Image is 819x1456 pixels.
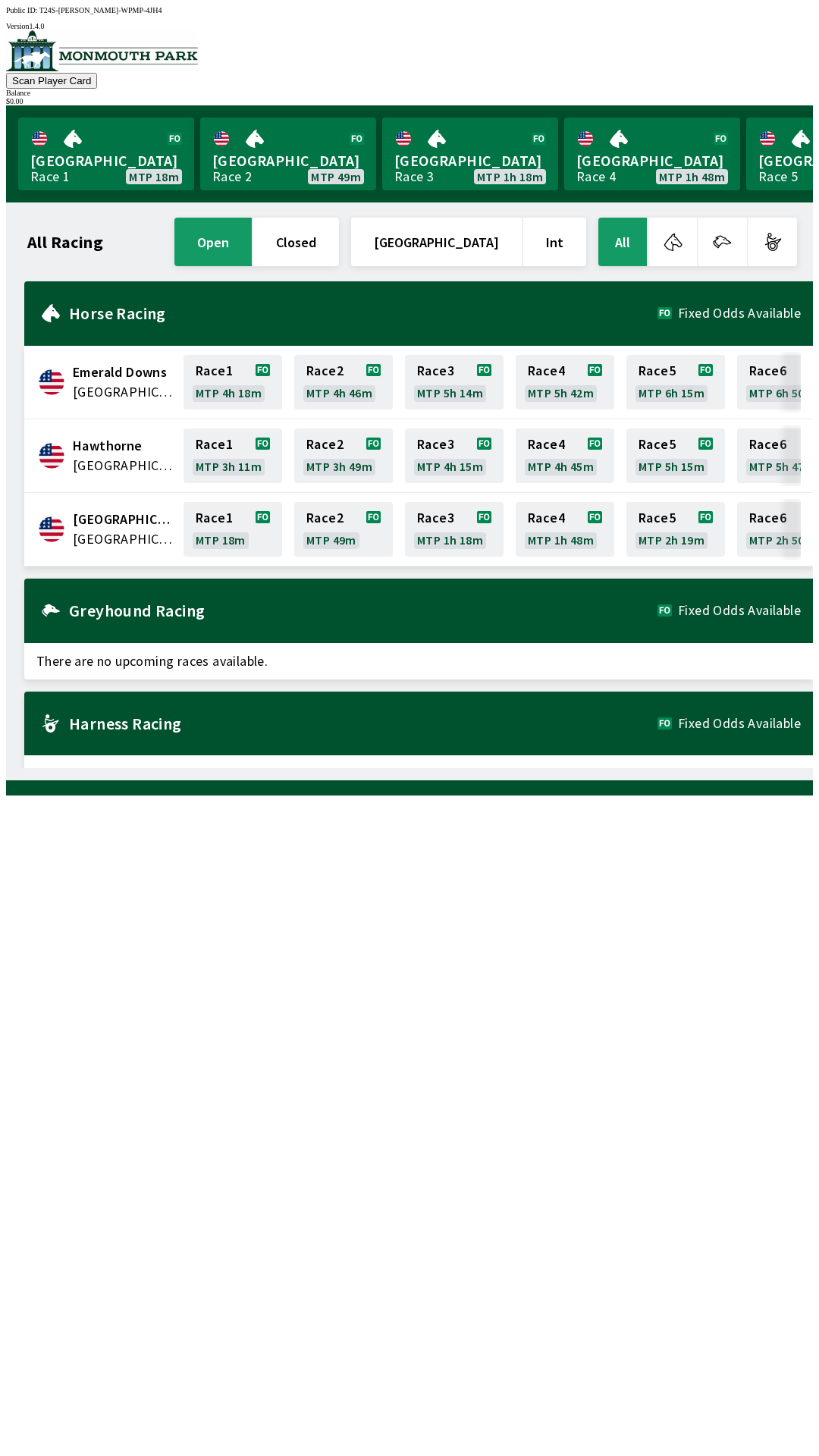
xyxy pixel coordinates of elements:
[6,97,813,105] div: $ 0.00
[73,529,174,549] span: United States
[73,436,174,456] span: Hawthorne
[639,387,704,399] span: MTP 6h 15m
[417,512,454,524] span: Race 3
[626,355,725,409] a: Race5MTP 6h 15m
[749,460,815,472] span: MTP 5h 47m
[306,512,344,524] span: Race 2
[27,236,103,248] h1: All Racing
[196,512,233,524] span: Race 1
[516,428,614,483] a: Race4MTP 4h 45m
[749,512,786,524] span: Race 6
[639,534,704,546] span: MTP 2h 19m
[129,171,179,183] span: MTP 18m
[30,171,70,183] div: Race 1
[417,365,454,377] span: Race 3
[294,502,393,557] a: Race2MTP 49m
[174,218,252,266] button: open
[73,510,174,529] span: Monmouth Park
[253,218,339,266] button: closed
[382,118,558,190] a: [GEOGRAPHIC_DATA]Race 3MTP 1h 18m
[351,218,522,266] button: [GEOGRAPHIC_DATA]
[749,438,786,450] span: Race 6
[306,534,356,546] span: MTP 49m
[69,307,657,319] h2: Horse Racing
[73,456,174,475] span: United States
[394,151,546,171] span: [GEOGRAPHIC_DATA]
[184,355,282,409] a: Race1MTP 4h 18m
[678,604,801,617] span: Fixed Odds Available
[6,30,198,71] img: venue logo
[6,22,813,30] div: Version 1.4.0
[528,365,565,377] span: Race 4
[39,6,162,14] span: T24S-[PERSON_NAME]-WPMP-4JH4
[417,534,483,546] span: MTP 1h 18m
[212,171,252,183] div: Race 2
[576,151,728,171] span: [GEOGRAPHIC_DATA]
[311,171,361,183] span: MTP 49m
[196,387,262,399] span: MTP 4h 18m
[6,73,97,89] button: Scan Player Card
[24,643,813,679] span: There are no upcoming races available.
[200,118,376,190] a: [GEOGRAPHIC_DATA]Race 2MTP 49m
[417,438,454,450] span: Race 3
[405,355,504,409] a: Race3MTP 5h 14m
[626,428,725,483] a: Race5MTP 5h 15m
[184,428,282,483] a: Race1MTP 3h 11m
[749,534,815,546] span: MTP 2h 50m
[417,460,483,472] span: MTP 4h 15m
[18,118,194,190] a: [GEOGRAPHIC_DATA]Race 1MTP 18m
[598,218,647,266] button: All
[24,755,813,792] span: There are no upcoming races available.
[528,512,565,524] span: Race 4
[639,512,676,524] span: Race 5
[639,438,676,450] span: Race 5
[306,365,344,377] span: Race 2
[6,6,813,14] div: Public ID:
[417,387,483,399] span: MTP 5h 14m
[184,502,282,557] a: Race1MTP 18m
[30,151,182,171] span: [GEOGRAPHIC_DATA]
[196,365,233,377] span: Race 1
[749,365,786,377] span: Race 6
[477,171,543,183] span: MTP 1h 18m
[306,438,344,450] span: Race 2
[196,438,233,450] span: Race 1
[528,534,594,546] span: MTP 1h 48m
[306,387,372,399] span: MTP 4h 46m
[294,428,393,483] a: Race2MTP 3h 49m
[294,355,393,409] a: Race2MTP 4h 46m
[405,428,504,483] a: Race3MTP 4h 15m
[626,502,725,557] a: Race5MTP 2h 19m
[758,171,798,183] div: Race 5
[73,382,174,402] span: United States
[196,534,246,546] span: MTP 18m
[528,460,594,472] span: MTP 4h 45m
[306,460,372,472] span: MTP 3h 49m
[212,151,364,171] span: [GEOGRAPHIC_DATA]
[749,387,815,399] span: MTP 6h 50m
[639,460,704,472] span: MTP 5h 15m
[405,502,504,557] a: Race3MTP 1h 18m
[528,387,594,399] span: MTP 5h 42m
[528,438,565,450] span: Race 4
[678,717,801,730] span: Fixed Odds Available
[196,460,262,472] span: MTP 3h 11m
[69,717,657,730] h2: Harness Racing
[6,89,813,97] div: Balance
[523,218,586,266] button: Int
[564,118,740,190] a: [GEOGRAPHIC_DATA]Race 4MTP 1h 48m
[73,362,174,382] span: Emerald Downs
[516,355,614,409] a: Race4MTP 5h 42m
[394,171,434,183] div: Race 3
[659,171,725,183] span: MTP 1h 48m
[516,502,614,557] a: Race4MTP 1h 48m
[69,604,657,617] h2: Greyhound Racing
[639,365,676,377] span: Race 5
[678,307,801,319] span: Fixed Odds Available
[576,171,616,183] div: Race 4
